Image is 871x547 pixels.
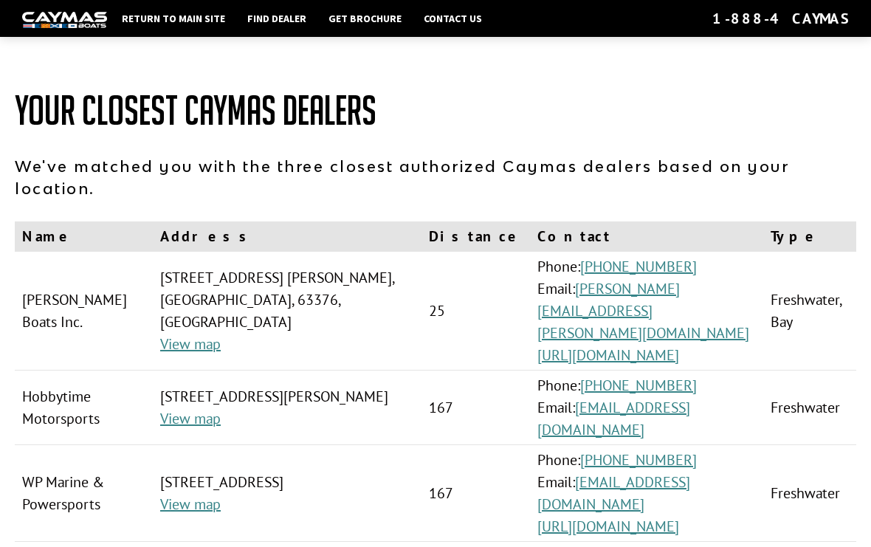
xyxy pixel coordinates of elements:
td: Phone: Email: [530,445,763,542]
td: Freshwater, Bay [763,252,856,371]
td: Hobbytime Motorsports [15,371,153,445]
p: We've matched you with the three closest authorized Caymas dealers based on your location. [15,155,856,199]
a: [URL][DOMAIN_NAME] [537,517,679,536]
a: Contact Us [416,9,489,28]
a: [PHONE_NUMBER] [580,257,697,276]
a: Find Dealer [240,9,314,28]
td: [STREET_ADDRESS] [PERSON_NAME], [GEOGRAPHIC_DATA], 63376, [GEOGRAPHIC_DATA] [153,252,421,371]
td: Freshwater [763,445,856,542]
td: [STREET_ADDRESS] [153,445,421,542]
a: [PHONE_NUMBER] [580,450,697,469]
td: Freshwater [763,371,856,445]
td: [PERSON_NAME] Boats Inc. [15,252,153,371]
a: [URL][DOMAIN_NAME] [537,345,679,365]
a: [PERSON_NAME][EMAIL_ADDRESS][PERSON_NAME][DOMAIN_NAME] [537,279,749,343]
td: Phone: Email: [530,371,763,445]
a: [EMAIL_ADDRESS][DOMAIN_NAME] [537,398,690,439]
td: [STREET_ADDRESS][PERSON_NAME] [153,371,421,445]
img: white-logo-c9c8dbefe5ff5ceceb0f0178aa75bf4bb51f6bca0971e226c86eb53dfe498488.png [22,12,107,27]
td: 167 [421,445,530,542]
a: View map [160,495,221,514]
th: Contact [530,221,763,252]
h1: Your Closest Caymas Dealers [15,89,856,133]
a: View map [160,409,221,428]
th: Distance [421,221,530,252]
th: Name [15,221,153,252]
td: WP Marine & Powersports [15,445,153,542]
td: 167 [421,371,530,445]
div: 1-888-4CAYMAS [712,9,849,28]
th: Address [153,221,421,252]
a: View map [160,334,221,354]
td: 25 [421,252,530,371]
a: [PHONE_NUMBER] [580,376,697,395]
th: Type [763,221,856,252]
a: Get Brochure [321,9,409,28]
a: [EMAIL_ADDRESS][DOMAIN_NAME] [537,472,690,514]
a: Return to main site [114,9,233,28]
td: Phone: Email: [530,252,763,371]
